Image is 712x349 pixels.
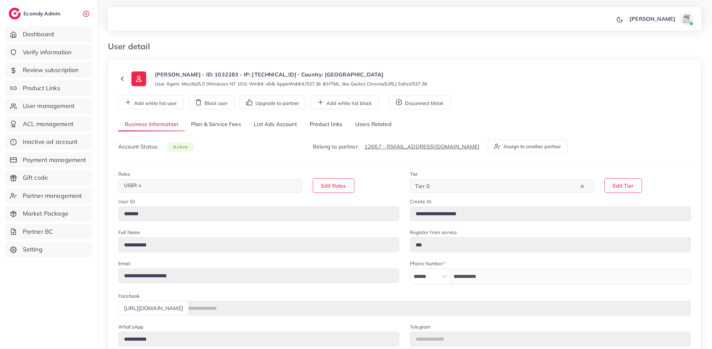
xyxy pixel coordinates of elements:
a: Market Package [5,206,92,221]
span: Review subscription [23,66,79,74]
label: Tier [410,171,418,177]
a: Gift code [5,170,92,185]
button: Disconnect tiktok [389,95,450,109]
label: Phone Number [410,260,445,267]
a: Partner BC [5,224,92,239]
a: [PERSON_NAME]avatar [626,12,696,25]
h2: Ecomdy Admin [23,10,62,17]
button: Add white list user [118,95,183,109]
label: Telegram [410,324,430,330]
span: ACL management [23,120,73,128]
label: What'sApp [118,324,143,330]
a: Setting [5,242,92,257]
a: Business Information [118,117,185,132]
a: Partner management [5,188,92,203]
span: active [167,142,194,152]
a: Inactive ad account [5,134,92,150]
button: Assign to another partner [488,139,568,154]
label: User ID [118,198,135,205]
a: Product Links [5,80,92,96]
a: 12667 - [EMAIL_ADDRESS][DOMAIN_NAME] [364,143,480,150]
a: List Ads Account [247,117,303,132]
p: [PERSON_NAME] [630,15,675,23]
span: Product Links [23,84,60,93]
label: Roles [118,171,130,177]
span: Payment management [23,156,86,164]
a: Plan & Service Fees [185,117,247,132]
a: ACL management [5,116,92,132]
a: Payment management [5,152,92,168]
label: Full Name [118,229,140,236]
button: Upgrade to partner [240,95,306,109]
a: logoEcomdy Admin [9,8,62,19]
input: Search for option [145,181,293,191]
input: Search for option [432,181,579,191]
span: Partner management [23,191,82,200]
a: Review subscription [5,62,92,78]
label: Facebook [118,293,139,299]
span: Tier 0 [414,181,431,191]
span: Inactive ad account [23,137,78,146]
button: Deselect USER [138,184,141,187]
span: Market Package [23,209,68,218]
span: Gift code [23,173,48,182]
div: [URL][DOMAIN_NAME] [118,301,188,315]
label: Email [118,260,130,267]
span: Dashboard [23,30,54,39]
p: Account Status: [118,142,194,151]
button: Edit Tier [604,178,642,193]
label: Create At [410,198,431,205]
span: Verify information [23,48,72,57]
a: User management [5,98,92,114]
label: Register from service [410,229,457,236]
button: Clear Selected [581,182,584,190]
a: Product links [303,117,349,132]
img: avatar [680,12,693,25]
div: Search for option [118,179,302,193]
small: User Agent: Mozilla/5.0 (Windows NT 10.0; Win64; x64) AppleWebKit/537.36 (KHTML, like Gecko) Chro... [155,80,427,87]
button: Add white list block [311,95,378,109]
img: ic-user-info.36bf1079.svg [131,71,146,86]
p: Belong to partner: [313,142,480,151]
a: Users Related [349,117,398,132]
h3: User detail [108,42,155,51]
span: Setting [23,245,43,254]
button: Block user [189,95,234,109]
a: Dashboard [5,26,92,42]
span: Partner BC [23,227,53,236]
p: [PERSON_NAME] - ID: 1032283 - IP: [TECHNICAL_ID] - Country: [GEOGRAPHIC_DATA] [155,70,427,78]
span: USER [121,181,144,190]
div: Search for option [410,179,594,193]
span: User management [23,102,74,110]
img: logo [9,8,21,19]
a: Verify information [5,45,92,60]
button: Edit Roles [313,178,354,193]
